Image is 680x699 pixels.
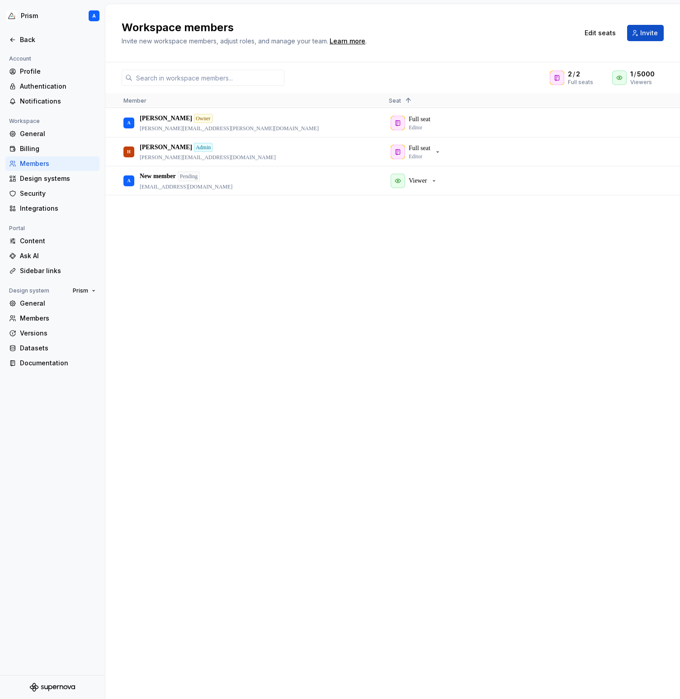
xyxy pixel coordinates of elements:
[5,311,99,326] a: Members
[140,125,319,132] p: [PERSON_NAME][EMAIL_ADDRESS][PERSON_NAME][DOMAIN_NAME]
[579,25,622,41] button: Edit seats
[140,143,192,152] p: [PERSON_NAME]
[20,159,96,168] div: Members
[5,201,99,216] a: Integrations
[20,129,96,138] div: General
[20,67,96,76] div: Profile
[122,37,328,45] span: Invite new workspace members, adjust roles, and manage your team.
[5,186,99,201] a: Security
[5,296,99,311] a: General
[409,153,422,160] p: Editor
[140,183,232,190] p: [EMAIL_ADDRESS][DOMAIN_NAME]
[92,12,96,19] div: A
[5,156,99,171] a: Members
[409,176,427,185] p: Viewer
[20,97,96,106] div: Notifications
[2,6,103,26] button: PrismA
[127,114,130,132] div: A
[20,299,96,308] div: General
[328,38,367,45] span: .
[5,53,35,64] div: Account
[568,70,593,79] div: /
[20,35,96,44] div: Back
[20,189,96,198] div: Security
[178,171,200,181] div: Pending
[5,285,53,296] div: Design system
[194,143,212,152] div: Admin
[576,70,580,79] span: 2
[5,326,99,340] a: Versions
[122,20,568,35] h2: Workspace members
[73,287,88,294] span: Prism
[194,114,212,123] div: Owner
[20,251,96,260] div: Ask AI
[389,143,445,161] button: Full seatEditor
[389,172,441,190] button: Viewer
[127,143,131,161] div: H
[585,28,616,38] span: Edit seats
[5,127,99,141] a: General
[30,683,75,692] svg: Supernova Logo
[5,341,99,355] a: Datasets
[20,82,96,91] div: Authentication
[20,204,96,213] div: Integrations
[330,37,365,46] a: Learn more
[389,97,401,104] span: Seat
[568,79,593,86] div: Full seats
[20,266,96,275] div: Sidebar links
[627,25,664,41] button: Invite
[5,94,99,109] a: Notifications
[5,234,99,248] a: Content
[5,142,99,156] a: Billing
[5,116,43,127] div: Workspace
[5,79,99,94] a: Authentication
[6,10,17,21] img: 933d721a-f27f-49e1-b294-5bdbb476d662.png
[20,359,96,368] div: Documentation
[409,144,430,153] p: Full seat
[20,329,96,338] div: Versions
[630,70,633,79] span: 1
[568,70,572,79] span: 2
[5,264,99,278] a: Sidebar links
[140,172,176,181] p: New member
[20,236,96,246] div: Content
[127,172,130,189] div: A
[5,171,99,186] a: Design systems
[140,154,276,161] p: [PERSON_NAME][EMAIL_ADDRESS][DOMAIN_NAME]
[630,70,664,79] div: /
[20,174,96,183] div: Design systems
[5,33,99,47] a: Back
[20,144,96,153] div: Billing
[5,223,28,234] div: Portal
[132,70,284,86] input: Search in workspace members...
[21,11,38,20] div: Prism
[123,97,146,104] span: Member
[20,344,96,353] div: Datasets
[140,114,192,123] p: [PERSON_NAME]
[5,249,99,263] a: Ask AI
[637,70,655,79] span: 5000
[5,64,99,79] a: Profile
[640,28,658,38] span: Invite
[5,356,99,370] a: Documentation
[20,314,96,323] div: Members
[630,79,664,86] div: Viewers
